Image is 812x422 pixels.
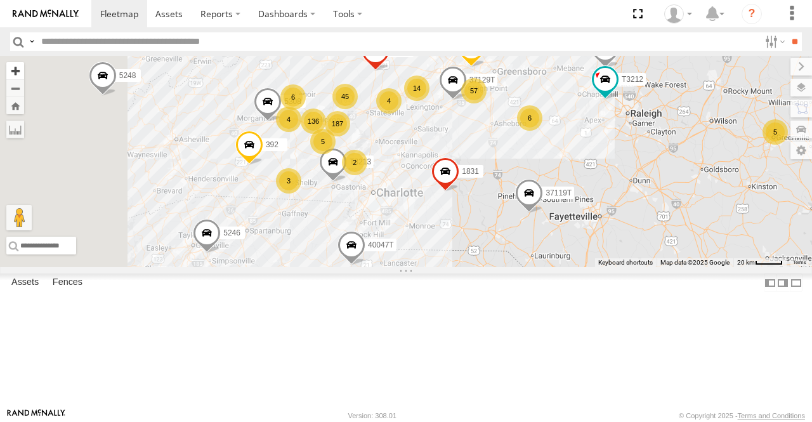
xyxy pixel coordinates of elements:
[7,409,65,422] a: Visit our Website
[348,412,396,419] div: Version: 308.01
[342,150,367,175] div: 2
[27,32,37,51] label: Search Query
[622,75,643,84] span: T3212
[6,79,24,97] button: Zoom out
[462,166,479,175] span: 1831
[793,260,806,265] a: Terms (opens in new tab)
[546,188,572,197] span: 37119T
[266,140,278,149] span: 392
[776,274,789,292] label: Dock Summary Table to the Right
[738,412,805,419] a: Terms and Conditions
[46,274,89,292] label: Fences
[763,119,788,145] div: 5
[301,109,326,134] div: 136
[764,274,776,292] label: Dock Summary Table to the Left
[679,412,805,419] div: © Copyright 2025 -
[790,274,802,292] label: Hide Summary Table
[760,32,787,51] label: Search Filter Options
[5,274,45,292] label: Assets
[276,107,301,132] div: 4
[325,111,350,136] div: 187
[376,88,402,114] div: 4
[119,70,136,79] span: 5248
[737,259,755,266] span: 20 km
[742,4,762,24] i: ?
[660,259,730,266] span: Map data ©2025 Google
[469,75,495,84] span: 37129T
[6,97,24,114] button: Zoom Home
[276,168,301,194] div: 3
[13,10,79,18] img: rand-logo.svg
[368,241,394,249] span: 40047T
[733,258,787,267] button: Map Scale: 20 km per 40 pixels
[6,205,32,230] button: Drag Pegman onto the map to open Street View
[461,78,487,103] div: 57
[790,142,812,159] label: Map Settings
[404,76,429,101] div: 14
[280,84,306,110] div: 6
[6,121,24,138] label: Measure
[598,258,653,267] button: Keyboard shortcuts
[223,228,240,237] span: 5246
[6,62,24,79] button: Zoom in
[332,84,358,109] div: 45
[660,4,697,23] div: Brian Winn
[310,129,336,154] div: 5
[517,105,542,131] div: 6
